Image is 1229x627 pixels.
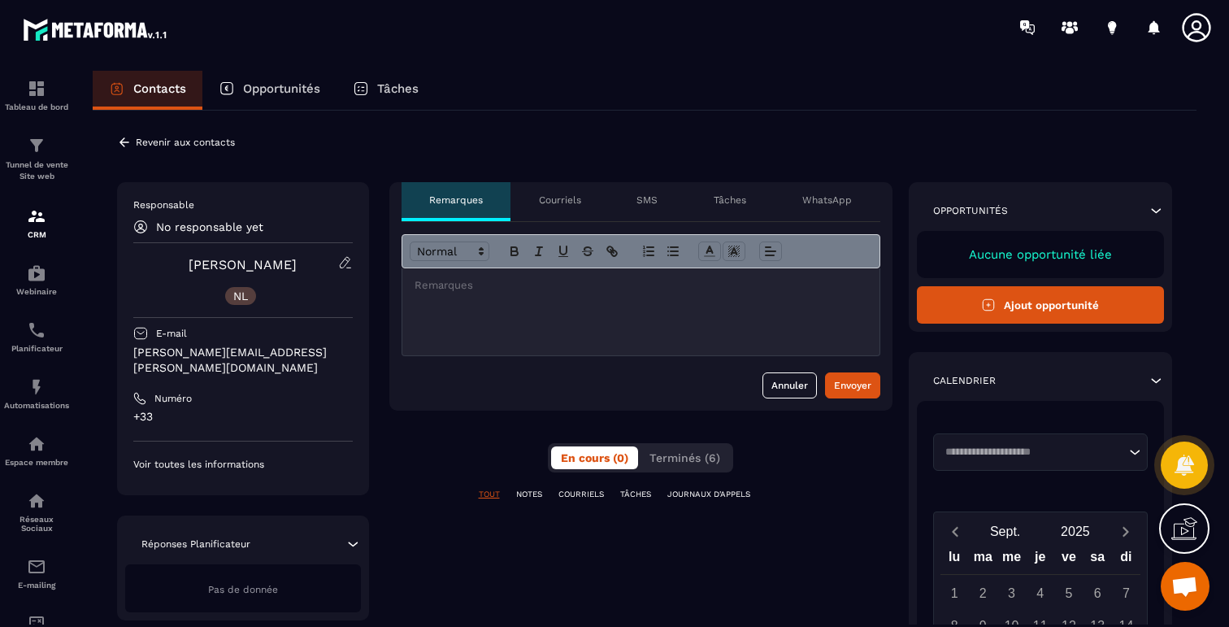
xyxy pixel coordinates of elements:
span: En cours (0) [561,451,628,464]
input: Search for option [940,444,1126,460]
p: Opportunités [243,81,320,96]
p: Automatisations [4,401,69,410]
div: ve [1054,546,1083,574]
p: WhatsApp [802,194,852,207]
button: Open years overlay [1040,517,1110,546]
button: Next month [1110,520,1140,542]
p: E-mail [156,327,187,340]
div: 7 [1112,579,1140,607]
button: Terminés (6) [640,446,730,469]
div: me [997,546,1026,574]
p: Tableau de bord [4,102,69,111]
div: 5 [1054,579,1083,607]
p: TOUT [479,489,500,500]
p: Opportunités [933,204,1008,217]
div: Search for option [933,433,1149,471]
p: E-mailing [4,581,69,590]
p: NL [233,290,248,302]
a: emailemailE-mailing [4,545,69,602]
p: Tunnel de vente Site web [4,159,69,182]
img: social-network [27,491,46,511]
p: Espace membre [4,458,69,467]
button: Annuler [762,372,817,398]
p: No responsable yet [156,220,263,233]
div: 6 [1084,579,1112,607]
a: Opportunités [202,71,337,110]
p: +33 [133,409,353,425]
p: Webinaire [4,287,69,296]
p: Calendrier [933,374,996,387]
p: JOURNAUX D'APPELS [667,489,750,500]
p: TÂCHES [620,489,651,500]
p: COURRIELS [558,489,604,500]
div: Ouvrir le chat [1161,562,1209,611]
p: CRM [4,230,69,239]
p: Tâches [714,194,746,207]
div: sa [1084,546,1112,574]
p: SMS [636,194,658,207]
p: Tâches [377,81,419,96]
span: Pas de donnée [208,584,278,595]
p: NOTES [516,489,542,500]
img: formation [27,79,46,98]
a: Tâches [337,71,435,110]
button: En cours (0) [551,446,638,469]
p: Responsable [133,198,353,211]
div: 4 [1026,579,1054,607]
div: 2 [969,579,997,607]
a: formationformationTableau de bord [4,67,69,124]
div: 3 [997,579,1026,607]
a: formationformationTunnel de vente Site web [4,124,69,194]
p: Réseaux Sociaux [4,515,69,533]
a: social-networksocial-networkRéseaux Sociaux [4,479,69,545]
img: formation [27,136,46,155]
a: [PERSON_NAME] [189,257,297,272]
p: Courriels [539,194,581,207]
div: 1 [940,579,969,607]
a: formationformationCRM [4,194,69,251]
p: [PERSON_NAME][EMAIL_ADDRESS][PERSON_NAME][DOMAIN_NAME] [133,345,353,376]
a: automationsautomationsWebinaire [4,251,69,308]
div: lu [940,546,968,574]
div: Envoyer [834,377,871,394]
a: Contacts [93,71,202,110]
div: ma [969,546,997,574]
button: Open months overlay [971,517,1040,546]
div: je [1026,546,1054,574]
p: Aucune opportunité liée [933,247,1149,262]
img: automations [27,434,46,454]
a: automationsautomationsAutomatisations [4,365,69,422]
img: logo [23,15,169,44]
a: schedulerschedulerPlanificateur [4,308,69,365]
p: Voir toutes les informations [133,458,353,471]
img: automations [27,263,46,283]
p: Remarques [429,194,483,207]
img: email [27,557,46,577]
div: di [1112,546,1140,574]
button: Previous month [940,520,971,542]
button: Ajout opportunité [917,286,1165,324]
button: Envoyer [825,372,880,398]
img: scheduler [27,320,46,340]
a: automationsautomationsEspace membre [4,422,69,479]
p: Contacts [133,81,186,96]
p: Numéro [154,392,192,405]
p: Planificateur [4,344,69,353]
img: automations [27,377,46,397]
p: Réponses Planificateur [141,538,250,551]
img: formation [27,207,46,226]
p: Revenir aux contacts [136,137,235,148]
span: Terminés (6) [649,451,720,464]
